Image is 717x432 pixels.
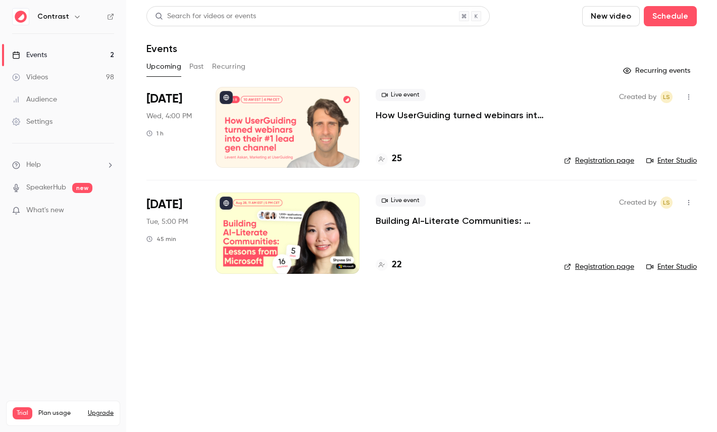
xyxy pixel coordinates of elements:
a: How UserGuiding turned webinars into their #1 lead gen channel [376,109,548,121]
span: Live event [376,195,426,207]
span: Created by [619,197,656,209]
button: Past [189,59,204,75]
button: Recurring [212,59,246,75]
button: New video [582,6,640,26]
div: 45 min [146,235,176,243]
button: Upgrade [88,409,114,417]
span: [DATE] [146,197,182,213]
a: 25 [376,152,402,166]
a: 22 [376,258,402,272]
span: new [72,183,92,193]
span: Lusine Sargsyan [660,197,673,209]
div: Dec 9 Tue, 11:00 AM (America/New York) [146,193,199,273]
a: SpeakerHub [26,182,66,193]
div: Oct 8 Wed, 10:00 AM (America/New York) [146,87,199,168]
span: [DATE] [146,91,182,107]
h1: Events [146,42,177,55]
button: Recurring events [619,63,697,79]
div: 1 h [146,129,164,137]
div: Search for videos or events [155,11,256,22]
div: Events [12,50,47,60]
a: Enter Studio [646,262,697,272]
h4: 25 [392,152,402,166]
div: Settings [12,117,53,127]
button: Schedule [644,6,697,26]
span: LS [663,197,670,209]
a: Registration page [564,262,634,272]
span: Created by [619,91,656,103]
span: Lusine Sargsyan [660,91,673,103]
img: Contrast [13,9,29,25]
h4: 22 [392,258,402,272]
span: What's new [26,205,64,216]
span: Trial [13,407,32,419]
span: Live event [376,89,426,101]
h6: Contrast [37,12,69,22]
span: Wed, 4:00 PM [146,111,192,121]
li: help-dropdown-opener [12,160,114,170]
span: LS [663,91,670,103]
div: Videos [12,72,48,82]
a: Enter Studio [646,156,697,166]
span: Help [26,160,41,170]
a: Registration page [564,156,634,166]
div: Audience [12,94,57,105]
span: Plan usage [38,409,82,417]
span: Tue, 5:00 PM [146,217,188,227]
a: Building AI-Literate Communities: Lessons from Microsoft [376,215,548,227]
button: Upcoming [146,59,181,75]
